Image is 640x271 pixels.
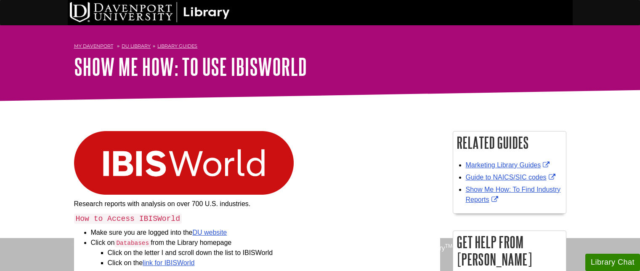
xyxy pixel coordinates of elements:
[466,186,561,203] a: Link opens in new window
[108,248,440,258] li: Click on the letter I and scroll down the list to IBISWorld
[74,40,566,54] nav: breadcrumb
[466,161,552,169] a: Link opens in new window
[453,131,566,154] h2: Related Guides
[122,43,151,49] a: DU Library
[91,238,440,268] li: Click on from the Library homepage
[70,2,230,22] img: DU Library
[466,174,558,181] a: Link opens in new window
[74,199,440,209] p: Research reports with analysis on over 700 U.S. industries.
[192,229,227,236] a: DU website
[108,258,440,268] li: Click on the
[453,231,566,271] h2: Get Help From [PERSON_NAME]
[157,43,197,49] a: Library Guides
[74,54,307,80] a: Show Me How: To Use IBISWorld
[74,214,182,224] code: How to Access IBISWorld
[74,43,113,50] a: My Davenport
[91,228,440,238] li: Make sure you are logged into the
[74,131,294,195] img: ibisworld logo
[114,239,151,247] code: Databases
[585,254,640,271] button: Library Chat
[143,259,194,266] a: link for IBISWorld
